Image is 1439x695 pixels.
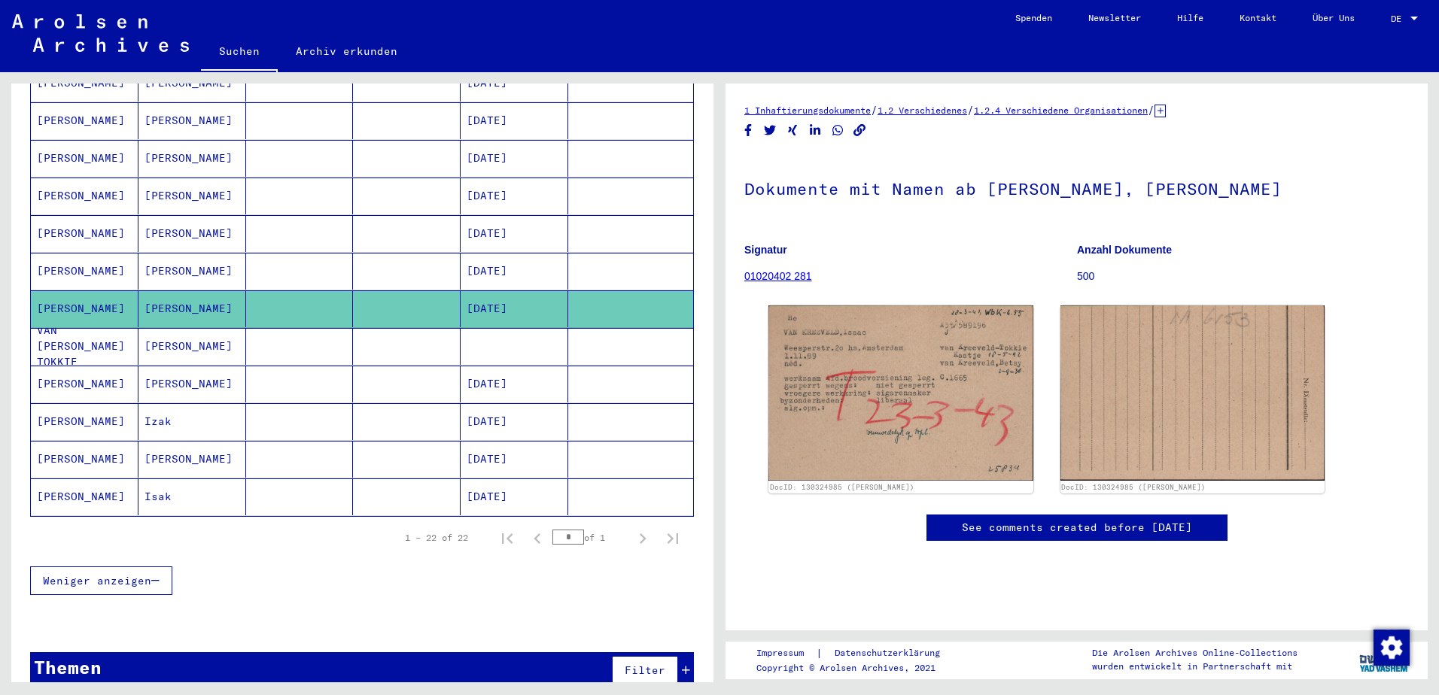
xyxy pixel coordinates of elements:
button: Share on Xing [785,121,801,140]
mat-cell: Isak [138,478,246,515]
a: 1.2 Verschiedenes [878,105,967,116]
div: | [756,645,958,661]
mat-cell: [PERSON_NAME] [31,366,138,402]
a: See comments created before [DATE] [962,520,1192,536]
mat-cell: [PERSON_NAME] [31,441,138,478]
mat-cell: [PERSON_NAME] [138,102,246,139]
mat-cell: [PERSON_NAME] [31,140,138,177]
p: Die Arolsen Archives Online-Collections [1092,646,1298,660]
mat-cell: [PERSON_NAME] [31,290,138,327]
mat-cell: [PERSON_NAME] [138,290,246,327]
mat-cell: [DATE] [461,478,568,515]
span: Filter [625,663,665,677]
a: Impressum [756,645,816,661]
p: wurden entwickelt in Partnerschaft mit [1092,660,1298,673]
a: DocID: 130324985 ([PERSON_NAME]) [1061,483,1206,491]
button: Last page [658,523,688,553]
b: Signatur [744,244,787,256]
mat-cell: [DATE] [461,140,568,177]
button: First page [492,523,522,553]
mat-cell: [PERSON_NAME] [138,215,246,252]
button: Filter [612,656,678,684]
p: 500 [1077,269,1409,284]
div: Themen [34,654,102,681]
a: 1.2.4 Verschiedene Organisationen [974,105,1148,116]
button: Next page [628,523,658,553]
a: Datenschutzerklärung [823,645,958,661]
div: of 1 [552,530,628,545]
mat-cell: [PERSON_NAME] [138,140,246,177]
mat-cell: [PERSON_NAME] [138,328,246,365]
button: Share on Twitter [762,121,778,140]
a: Suchen [201,33,278,72]
span: DE [1391,14,1407,24]
mat-cell: [DATE] [461,178,568,214]
img: yv_logo.png [1356,641,1413,678]
span: / [871,103,878,117]
button: Share on LinkedIn [808,121,823,140]
a: 1 Inhaftierungsdokumente [744,105,871,116]
a: 01020402 281 [744,270,812,282]
mat-cell: [PERSON_NAME] [138,366,246,402]
span: / [1148,103,1155,117]
mat-cell: [PERSON_NAME] [138,178,246,214]
mat-cell: [PERSON_NAME] [138,441,246,478]
mat-cell: VAN [PERSON_NAME] TOKKIE [31,328,138,365]
button: Previous page [522,523,552,553]
img: Zustimmung ändern [1374,630,1410,666]
mat-cell: [DATE] [461,215,568,252]
button: Weniger anzeigen [30,566,172,595]
mat-cell: [PERSON_NAME] [31,102,138,139]
mat-cell: [DATE] [461,441,568,478]
img: Arolsen_neg.svg [12,14,189,52]
mat-cell: Izak [138,403,246,440]
p: Copyright © Arolsen Archives, 2021 [756,661,958,675]
a: DocID: 130324985 ([PERSON_NAME]) [770,483,914,491]
mat-cell: [PERSON_NAME] [31,215,138,252]
img: 001.jpg [768,305,1033,481]
mat-cell: [PERSON_NAME] [31,403,138,440]
span: Weniger anzeigen [43,574,151,587]
b: Anzahl Dokumente [1077,244,1172,256]
button: Share on Facebook [741,121,756,140]
div: 1 – 22 of 22 [405,531,468,545]
mat-cell: [DATE] [461,253,568,290]
mat-cell: [DATE] [461,102,568,139]
span: / [967,103,974,117]
mat-cell: [PERSON_NAME] [138,253,246,290]
mat-cell: [PERSON_NAME] [31,253,138,290]
mat-cell: [DATE] [461,366,568,402]
h1: Dokumente mit Namen ab [PERSON_NAME], [PERSON_NAME] [744,154,1409,220]
a: Archiv erkunden [278,33,415,69]
img: 002.jpg [1060,305,1325,481]
mat-cell: [PERSON_NAME] [31,478,138,515]
mat-cell: [DATE] [461,403,568,440]
mat-cell: [DATE] [461,290,568,327]
button: Share on WhatsApp [830,121,846,140]
mat-cell: [PERSON_NAME] [31,178,138,214]
button: Copy link [852,121,868,140]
